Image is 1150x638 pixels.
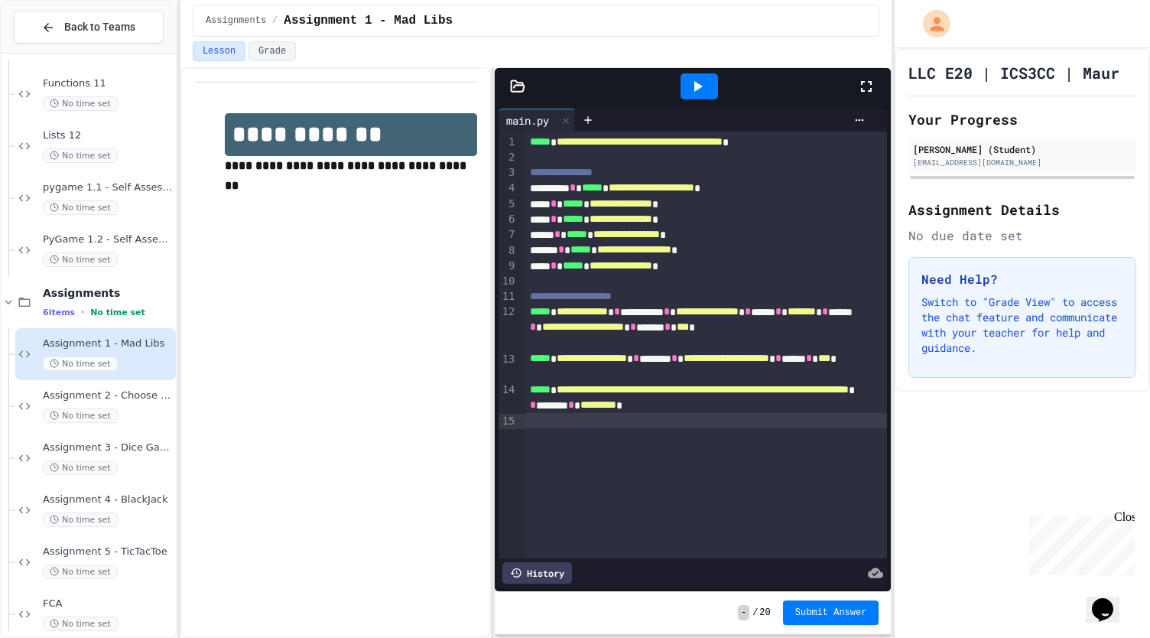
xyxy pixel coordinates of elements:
[908,199,1136,220] h2: Assignment Details
[499,289,518,304] div: 11
[43,337,173,350] span: Assignment 1 - Mad Libs
[908,109,1136,130] h2: Your Progress
[499,197,518,212] div: 5
[206,15,266,27] span: Assignments
[43,308,75,317] span: 6 items
[193,41,245,61] button: Lesson
[499,181,518,196] div: 4
[43,409,118,423] span: No time set
[43,96,118,111] span: No time set
[43,181,173,194] span: pygame 1.1 - Self Assessment
[43,286,173,300] span: Assignments
[499,274,518,289] div: 10
[783,601,879,625] button: Submit Answer
[64,19,135,35] span: Back to Teams
[43,200,118,215] span: No time set
[43,461,118,475] span: No time set
[43,441,173,454] span: Assignment 3 - Dice Game
[913,142,1132,156] div: [PERSON_NAME] (Student)
[921,270,1123,288] h3: Need Help?
[499,150,518,165] div: 2
[908,226,1136,245] div: No due date set
[249,41,296,61] button: Grade
[499,165,518,181] div: 3
[43,356,118,371] span: No time set
[499,135,518,150] div: 1
[43,233,173,246] span: PyGame 1.2 - Self Assessment
[499,227,518,243] div: 7
[502,562,572,584] div: History
[81,306,84,318] span: •
[272,15,278,27] span: /
[6,6,106,97] div: Chat with us now!Close
[1086,577,1135,623] iframe: chat widget
[43,617,118,631] span: No time set
[499,259,518,274] div: 9
[43,77,173,90] span: Functions 11
[43,389,173,402] span: Assignment 2 - Choose Your Own
[921,295,1123,356] p: Switch to "Grade View" to access the chat feature and communicate with your teacher for help and ...
[738,605,749,620] span: -
[43,148,118,163] span: No time set
[795,607,867,619] span: Submit Answer
[499,382,518,414] div: 14
[43,565,118,579] span: No time set
[499,109,576,132] div: main.py
[913,157,1132,168] div: [EMAIL_ADDRESS][DOMAIN_NAME]
[499,112,557,129] div: main.py
[907,6,954,41] div: My Account
[43,597,173,610] span: FCA
[499,212,518,227] div: 6
[284,11,453,30] span: Assignment 1 - Mad Libs
[752,607,758,619] span: /
[43,129,173,142] span: Lists 12
[43,545,173,558] span: Assignment 5 - TicTacToe
[499,304,518,351] div: 12
[43,493,173,506] span: Assignment 4 - BlackJack
[90,308,145,317] span: No time set
[499,243,518,259] div: 8
[1023,510,1135,575] iframe: chat widget
[908,62,1119,83] h1: LLC E20 | ICS3CC | Maur
[499,414,518,429] div: 15
[14,11,164,44] button: Back to Teams
[499,352,518,383] div: 13
[43,252,118,267] span: No time set
[759,607,770,619] span: 20
[43,513,118,527] span: No time set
